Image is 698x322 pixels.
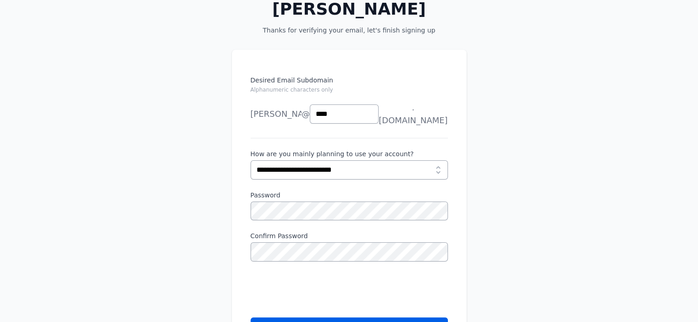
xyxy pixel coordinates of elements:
[251,149,448,158] label: How are you mainly planning to use your account?
[246,26,452,35] p: Thanks for verifying your email, let's finish signing up
[251,87,333,93] small: Alphanumeric characters only
[302,108,310,120] span: @
[379,101,447,127] span: .[DOMAIN_NAME]
[251,76,448,99] label: Desired Email Subdomain
[251,273,390,308] iframe: reCAPTCHA
[251,231,448,240] label: Confirm Password
[251,191,448,200] label: Password
[251,105,301,123] li: [PERSON_NAME]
